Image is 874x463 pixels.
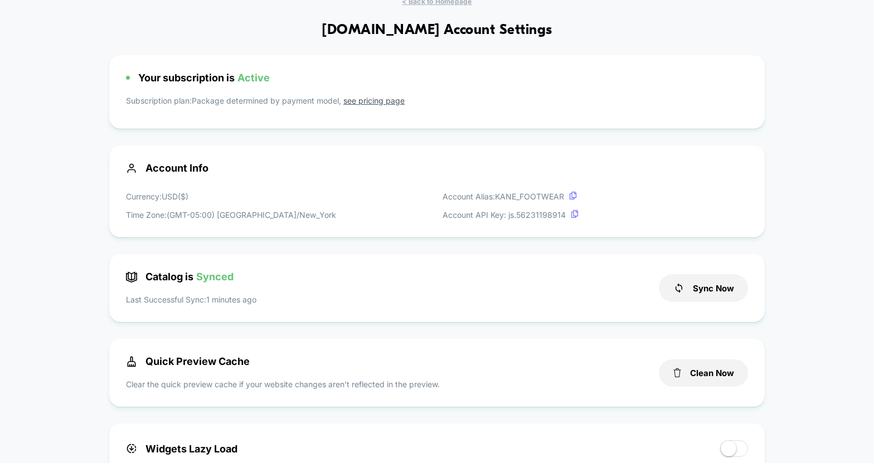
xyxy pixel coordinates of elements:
span: Catalog is [126,271,234,282]
button: Sync Now [659,274,748,302]
p: Account Alias: KANE_FOOTWEAR [443,191,579,202]
span: Quick Preview Cache [126,355,250,367]
p: Account API Key: js. 56231198914 [443,209,579,221]
h1: [DOMAIN_NAME] Account Settings [322,22,552,38]
span: Your subscription is [138,72,270,84]
p: Subscription plan: Package determined by payment model, [126,95,748,112]
p: Time Zone: (GMT-05:00) [GEOGRAPHIC_DATA]/New_York [126,209,336,221]
span: Active [237,72,270,84]
p: Currency: USD ( $ ) [126,191,336,202]
a: see pricing page [343,96,405,105]
span: Account Info [126,162,748,174]
p: Last Successful Sync: 1 minutes ago [126,294,256,305]
p: Clear the quick preview cache if your website changes aren’t reflected in the preview. [126,378,440,390]
span: Synced [196,271,234,282]
button: Clean Now [659,359,748,387]
span: Widgets Lazy Load [126,443,237,455]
